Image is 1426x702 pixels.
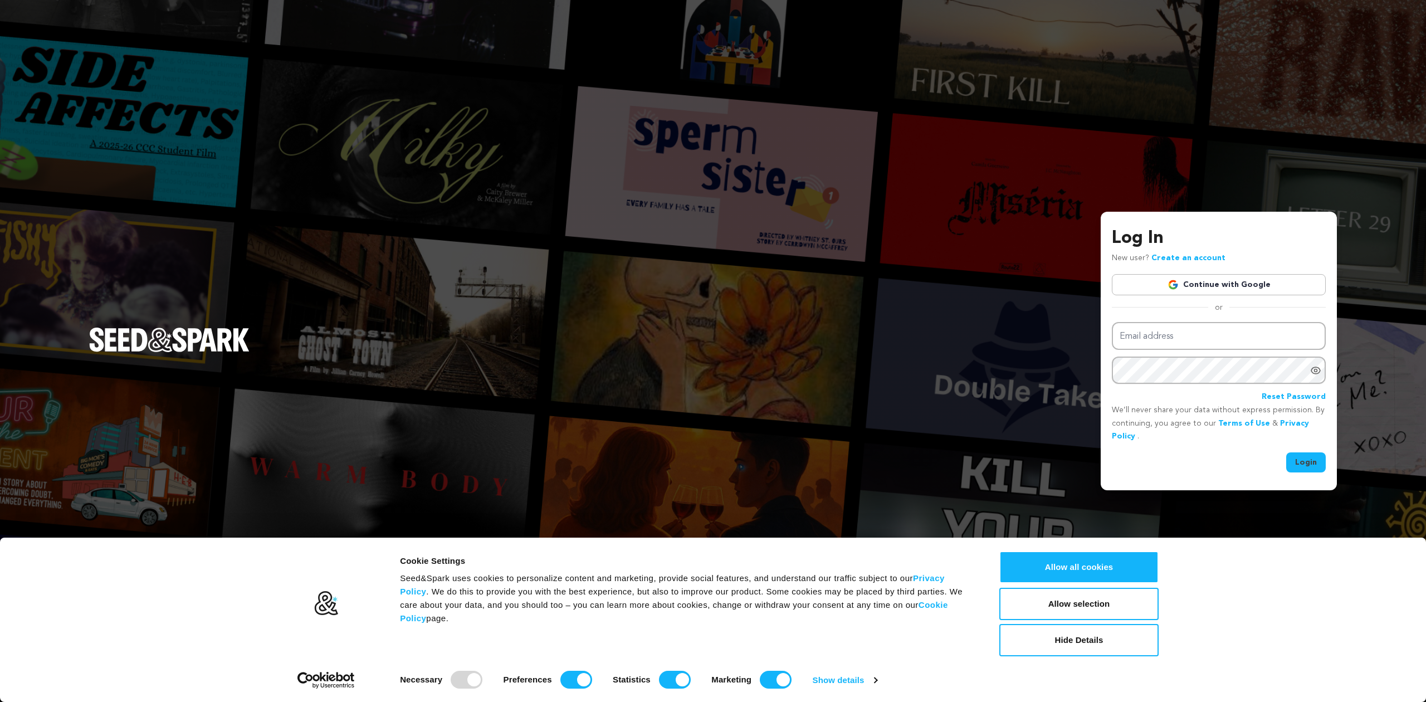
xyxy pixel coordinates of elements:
[1112,225,1326,252] h3: Log In
[1112,322,1326,350] input: Email address
[277,672,375,689] a: Usercentrics Cookiebot - opens in a new window
[400,572,974,625] div: Seed&Spark uses cookies to personalize content and marketing, provide social features, and unders...
[1286,452,1326,472] button: Login
[400,675,442,684] strong: Necessary
[1168,279,1179,290] img: Google logo
[1112,274,1326,295] a: Continue with Google
[1218,420,1270,427] a: Terms of Use
[1262,391,1326,404] a: Reset Password
[89,328,250,374] a: Seed&Spark Homepage
[400,554,974,568] div: Cookie Settings
[89,328,250,352] img: Seed&Spark Logo
[1208,302,1229,313] span: or
[1151,254,1225,262] a: Create an account
[813,672,877,689] a: Show details
[999,551,1159,583] button: Allow all cookies
[504,675,552,684] strong: Preferences
[999,588,1159,620] button: Allow selection
[399,666,400,667] legend: Consent Selection
[1112,252,1225,265] p: New user?
[1310,365,1321,376] a: Show password as plain text. Warning: this will display your password on the screen.
[1112,404,1326,443] p: We’ll never share your data without express permission. By continuing, you agree to our & .
[400,573,945,596] a: Privacy Policy
[314,591,339,616] img: logo
[711,675,751,684] strong: Marketing
[613,675,651,684] strong: Statistics
[999,624,1159,656] button: Hide Details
